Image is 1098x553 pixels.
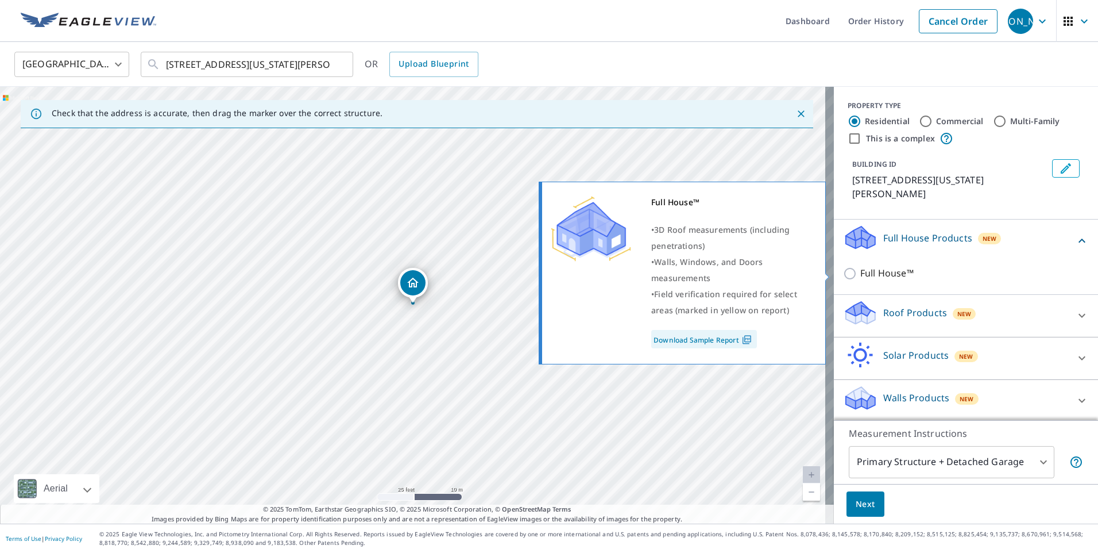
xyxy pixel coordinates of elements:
label: This is a complex [866,133,935,144]
div: • [651,286,811,318]
button: Close [794,106,809,121]
label: Multi-Family [1010,116,1060,127]
div: • [651,254,811,286]
p: Check that the address is accurate, then drag the marker over the correct structure. [52,108,382,118]
div: Dropped pin, building 1, Residential property, 201 S Virginia Dare Trl Kill Devil Hills, NC 27948 [398,268,428,304]
div: Full House™ [651,194,811,210]
span: New [983,234,997,243]
a: OpenStreetMap [502,505,550,513]
label: Residential [865,116,910,127]
a: Upload Blueprint [389,52,478,77]
div: [GEOGRAPHIC_DATA] [14,48,129,80]
div: PROPERTY TYPE [848,101,1084,111]
a: Terms [552,505,571,513]
div: Walls ProductsNew [843,385,1089,417]
span: Field verification required for select areas (marked in yellow on report) [651,289,797,316]
a: Terms of Use [6,535,41,543]
span: Your report will include the primary structure and a detached garage if one exists. [1069,455,1083,469]
span: New [957,309,972,318]
a: Privacy Policy [45,535,82,543]
p: Roof Products [883,306,947,320]
span: Next [856,497,875,512]
a: Current Level 20, Zoom Out [803,483,820,501]
p: Full House Products [883,231,972,245]
span: Upload Blueprint [399,57,469,71]
p: [STREET_ADDRESS][US_STATE][PERSON_NAME] [852,173,1047,201]
div: OR [365,52,478,77]
p: | [6,535,82,542]
p: Walls Products [883,391,949,405]
p: BUILDING ID [852,159,896,169]
img: EV Logo [21,13,156,30]
p: Measurement Instructions [849,427,1083,440]
div: Primary Structure + Detached Garage [849,446,1054,478]
img: Pdf Icon [739,335,755,345]
span: New [960,394,974,404]
div: Full House ProductsNew [843,224,1089,257]
span: © 2025 TomTom, Earthstar Geographics SIO, © 2025 Microsoft Corporation, © [263,505,571,514]
div: Aerial [40,474,71,503]
img: Premium [551,194,631,263]
a: Download Sample Report [651,330,757,348]
div: Roof ProductsNew [843,299,1089,332]
div: Aerial [14,474,99,503]
button: Edit building 1 [1052,159,1080,178]
span: 3D Roof measurements (including penetrations) [651,224,790,251]
p: © 2025 Eagle View Technologies, Inc. and Pictometry International Corp. All Rights Reserved. Repo... [99,530,1092,547]
span: Walls, Windows, and Doors measurements [651,256,763,283]
p: Solar Products [883,348,949,362]
button: Next [846,491,884,517]
a: Cancel Order [919,9,998,33]
p: Full House™ [860,266,914,281]
div: • [651,222,811,254]
a: Current Level 20, Zoom In Disabled [803,466,820,483]
span: New [959,352,973,361]
label: Commercial [936,116,984,127]
div: [PERSON_NAME] [1008,9,1033,34]
input: Search by address or latitude-longitude [166,48,330,80]
div: Solar ProductsNew [843,342,1089,375]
